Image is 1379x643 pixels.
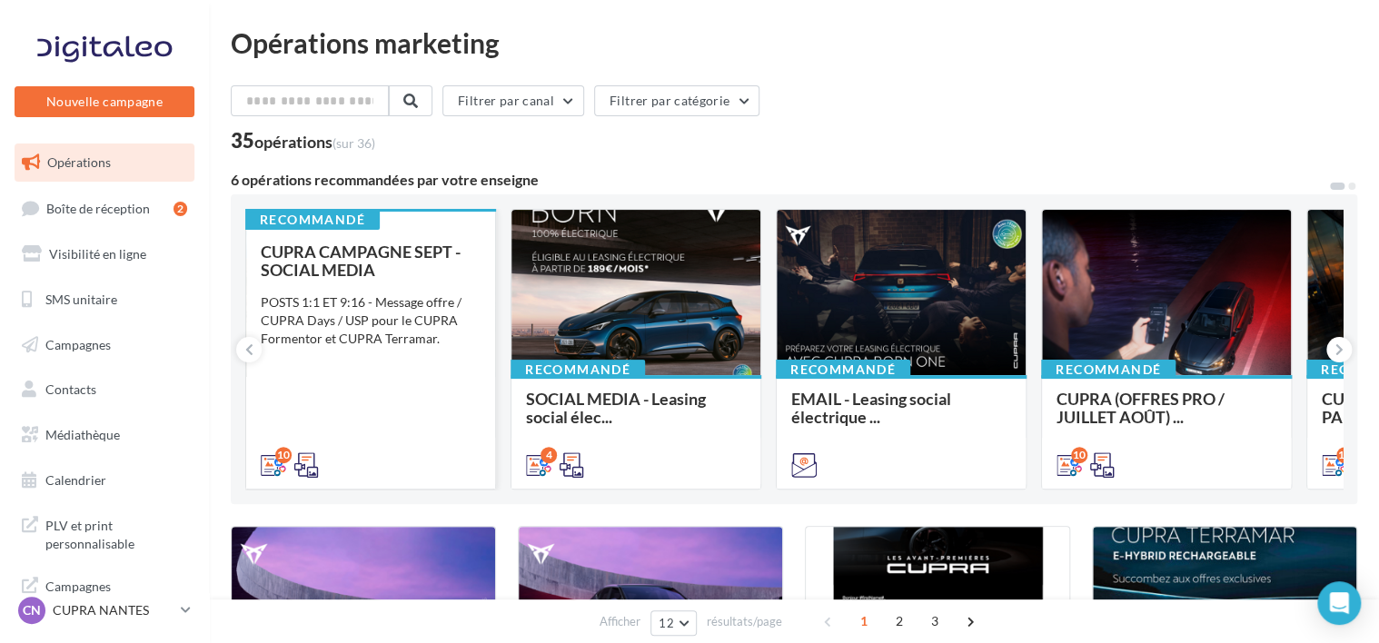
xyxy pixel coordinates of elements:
[332,135,375,151] span: (sur 36)
[11,189,198,228] a: Boîte de réception2
[15,86,194,117] button: Nouvelle campagne
[1071,447,1087,463] div: 10
[849,607,878,636] span: 1
[1041,360,1176,380] div: Recommandé
[11,567,198,620] a: Campagnes DataOnDemand
[231,29,1357,56] div: Opérations marketing
[11,461,198,500] a: Calendrier
[885,607,914,636] span: 2
[11,371,198,409] a: Contacts
[1336,447,1353,463] div: 11
[275,447,292,463] div: 10
[254,134,375,150] div: opérations
[707,613,782,630] span: résultats/page
[15,593,194,628] a: CN CUPRA NANTES
[231,173,1328,187] div: 6 opérations recommandées par votre enseigne
[791,389,951,427] span: EMAIL - Leasing social électrique ...
[49,246,146,262] span: Visibilité en ligne
[245,210,380,230] div: Recommandé
[776,360,910,380] div: Recommandé
[1317,581,1361,625] div: Open Intercom Messenger
[11,506,198,559] a: PLV et print personnalisable
[261,242,461,280] span: CUPRA CAMPAGNE SEPT - SOCIAL MEDIA
[11,416,198,454] a: Médiathèque
[261,293,481,348] div: POSTS 1:1 ET 9:16 - Message offre / CUPRA Days / USP pour le CUPRA Formentor et CUPRA Terramar.
[659,616,674,630] span: 12
[920,607,949,636] span: 3
[45,472,106,488] span: Calendrier
[23,601,41,619] span: CN
[45,574,187,613] span: Campagnes DataOnDemand
[231,131,375,151] div: 35
[45,336,111,351] span: Campagnes
[45,427,120,442] span: Médiathèque
[45,381,96,397] span: Contacts
[45,513,187,552] span: PLV et print personnalisable
[541,447,557,463] div: 4
[511,360,645,380] div: Recommandé
[53,601,174,619] p: CUPRA NANTES
[11,235,198,273] a: Visibilité en ligne
[11,281,198,319] a: SMS unitaire
[11,143,198,182] a: Opérations
[1057,389,1225,427] span: CUPRA (OFFRES PRO / JUILLET AOÛT) ...
[47,154,111,170] span: Opérations
[594,85,759,116] button: Filtrer par catégorie
[442,85,584,116] button: Filtrer par canal
[650,610,697,636] button: 12
[11,326,198,364] a: Campagnes
[526,389,706,427] span: SOCIAL MEDIA - Leasing social élec...
[46,200,150,215] span: Boîte de réception
[600,613,640,630] span: Afficher
[45,292,117,307] span: SMS unitaire
[174,202,187,216] div: 2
